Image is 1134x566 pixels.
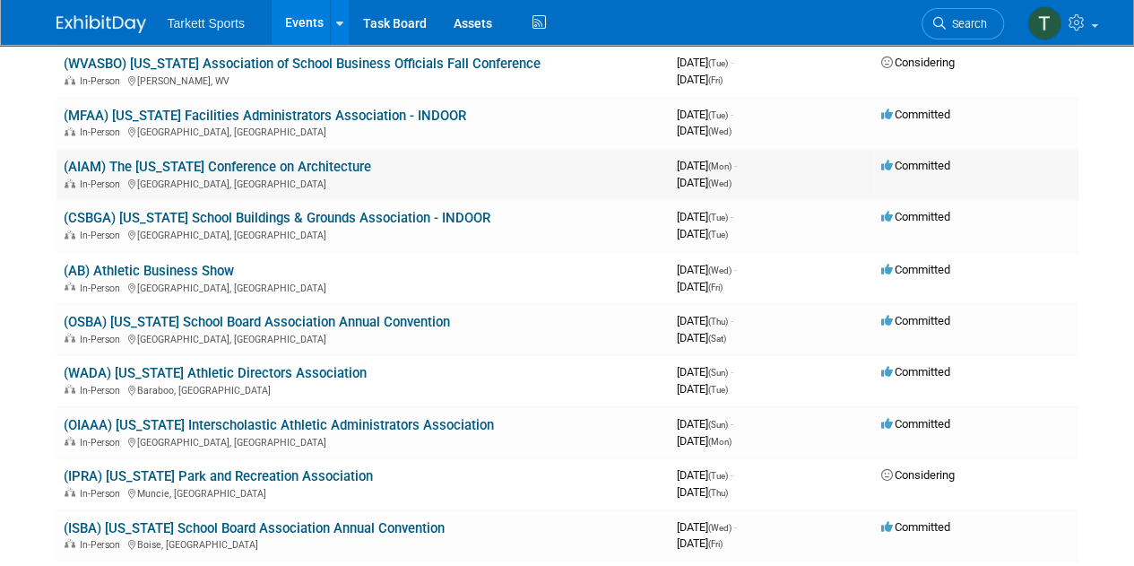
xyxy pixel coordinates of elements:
span: [DATE] [677,262,737,275]
span: In-Person [80,333,126,344]
span: [DATE] [677,536,723,549]
img: ExhibitDay [56,15,146,33]
span: [DATE] [677,56,733,69]
span: - [734,159,737,172]
span: In-Person [80,282,126,293]
span: Committed [881,416,950,430]
span: Committed [881,159,950,172]
span: [DATE] [677,433,731,447]
span: - [731,56,733,69]
div: [GEOGRAPHIC_DATA], [GEOGRAPHIC_DATA] [64,227,662,241]
span: - [731,108,733,121]
span: (Fri) [708,282,723,292]
a: (CSBGA) [US_STATE] School Buildings & Grounds Association - INDOOR [64,210,490,226]
img: In-Person Event [65,436,75,445]
span: In-Person [80,538,126,550]
span: [DATE] [677,176,731,189]
span: [DATE] [677,313,733,327]
span: (Sun) [708,419,728,429]
a: (AB) Athletic Business Show [64,262,234,278]
span: (Tue) [708,110,728,120]
span: - [731,313,733,327]
span: [DATE] [677,330,726,344]
span: (Mon) [708,161,731,171]
span: In-Person [80,179,126,190]
img: In-Person Event [65,538,75,547]
span: [DATE] [677,210,733,223]
span: (Tue) [708,213,728,222]
div: [PERSON_NAME], WV [64,73,662,87]
div: [GEOGRAPHIC_DATA], [GEOGRAPHIC_DATA] [64,176,662,190]
span: (Tue) [708,384,728,394]
span: - [731,416,733,430]
span: [DATE] [677,159,737,172]
span: - [731,467,733,481]
span: [DATE] [677,279,723,292]
span: (Tue) [708,58,728,68]
img: In-Person Event [65,487,75,496]
div: [GEOGRAPHIC_DATA], [GEOGRAPHIC_DATA] [64,433,662,448]
a: (MFAA) [US_STATE] Facilities Administrators Association - INDOOR [64,108,466,124]
span: - [731,210,733,223]
span: [DATE] [677,467,733,481]
a: (IPRA) [US_STATE] Park and Recreation Association [64,467,373,483]
span: (Wed) [708,265,731,274]
span: (Sun) [708,367,728,377]
span: Committed [881,108,950,121]
a: (OIAAA) [US_STATE] Interscholastic Athletic Administrators Association [64,416,494,432]
span: [DATE] [677,227,728,240]
img: Tom Breuer [1027,6,1061,40]
span: [DATE] [677,73,723,86]
div: Baraboo, [GEOGRAPHIC_DATA] [64,381,662,396]
img: In-Person Event [65,75,75,84]
span: Committed [881,262,950,275]
span: (Sat) [708,333,726,343]
span: Committed [881,519,950,533]
div: Boise, [GEOGRAPHIC_DATA] [64,536,662,550]
div: [GEOGRAPHIC_DATA], [GEOGRAPHIC_DATA] [64,279,662,293]
div: [GEOGRAPHIC_DATA], [GEOGRAPHIC_DATA] [64,124,662,138]
span: Considering [881,467,955,481]
span: [DATE] [677,484,728,498]
div: [GEOGRAPHIC_DATA], [GEOGRAPHIC_DATA] [64,330,662,344]
span: - [734,519,737,533]
span: Search [946,17,987,30]
img: In-Person Event [65,179,75,187]
span: (Tue) [708,230,728,239]
span: (Mon) [708,436,731,446]
img: In-Person Event [65,333,75,342]
span: (Tue) [708,470,728,480]
img: In-Person Event [65,126,75,135]
img: In-Person Event [65,384,75,393]
span: - [731,364,733,378]
span: (Thu) [708,316,728,326]
span: In-Person [80,75,126,87]
span: [DATE] [677,416,733,430]
span: In-Person [80,384,126,396]
span: In-Person [80,230,126,241]
span: In-Person [80,436,126,448]
a: Search [922,8,1004,39]
span: In-Person [80,126,126,138]
img: In-Person Event [65,230,75,239]
span: (Wed) [708,522,731,532]
span: - [734,262,737,275]
span: In-Person [80,487,126,499]
a: (WADA) [US_STATE] Athletic Directors Association [64,364,367,380]
span: [DATE] [677,364,733,378]
a: (AIAM) The [US_STATE] Conference on Architecture [64,159,371,175]
span: [DATE] [677,108,733,121]
a: (OSBA) [US_STATE] School Board Association Annual Convention [64,313,450,329]
span: (Fri) [708,75,723,85]
a: (ISBA) [US_STATE] School Board Association Annual Convention [64,519,445,536]
span: Considering [881,56,955,69]
span: Tarkett Sports [168,16,245,30]
span: (Thu) [708,487,728,497]
span: Committed [881,210,950,223]
span: [DATE] [677,124,731,137]
span: (Wed) [708,126,731,136]
span: Committed [881,364,950,378]
span: (Wed) [708,179,731,188]
a: (WVASBO) [US_STATE] Association of School Business Officials Fall Conference [64,56,541,72]
span: [DATE] [677,381,728,395]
